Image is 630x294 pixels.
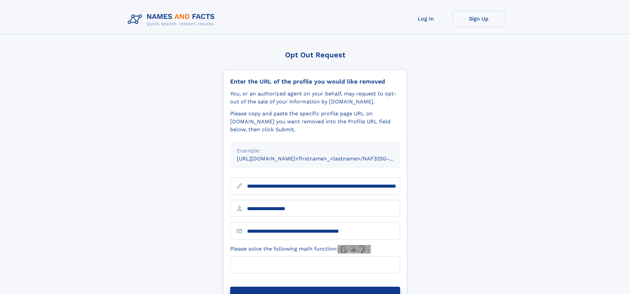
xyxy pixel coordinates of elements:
[230,78,400,85] div: Enter the URL of the profile you would like removed
[399,11,452,27] a: Log In
[452,11,505,27] a: Sign Up
[125,11,220,29] img: Logo Names and Facts
[223,51,407,59] div: Opt Out Request
[237,147,394,155] div: Example:
[230,110,400,134] div: Please copy and paste the specific profile page URL on [DOMAIN_NAME] you want removed into the Pr...
[230,245,371,254] label: Please solve the following math function:
[237,155,413,162] small: [URL][DOMAIN_NAME]<firstname>_<lastname>/NAF325G-xxxxxxxx
[230,90,400,106] div: You, or an authorized agent on your behalf, may request to opt-out of the sale of your informatio...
